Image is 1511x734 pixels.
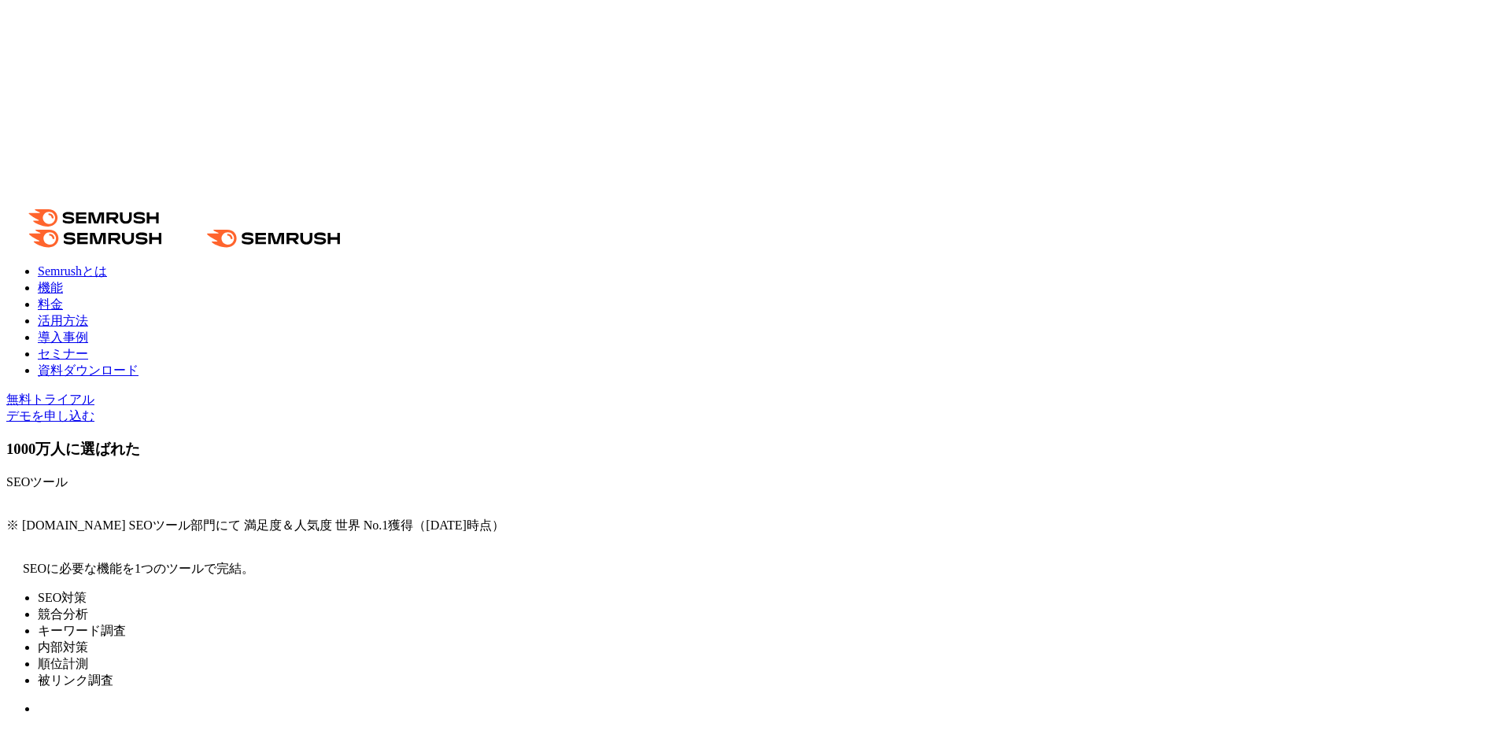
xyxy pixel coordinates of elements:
li: 順位計測 [38,656,1505,673]
a: 活用方法 [38,314,88,327]
div: ※ [DOMAIN_NAME] SEOツール部門にて 満足度＆人気度 世界 No.1獲得（[DATE]時点） [6,518,1505,534]
li: SEO対策 [38,590,1505,607]
a: 導入事例 [38,330,88,344]
a: 料金 [38,297,63,311]
a: 資料ダウンロード [38,363,139,377]
span: ツール [30,475,68,489]
a: 機能 [38,281,63,294]
a: セミナー [38,347,88,360]
span: 選ばれた [80,441,140,457]
span: SEO [6,475,30,489]
li: 内部対策 [38,640,1505,656]
span: で完結。 [204,562,254,575]
li: キーワード調査 [38,623,1505,640]
span: 1 [135,562,141,575]
a: デモを申し込む [6,409,94,422]
a: 無料トライアル [6,393,94,406]
div: SEOに必要な機能を [6,534,1505,577]
span: 万人 [35,441,65,457]
span: つのツール [141,562,204,575]
li: 競合分析 [38,607,1505,623]
a: Semrushとは [38,264,107,278]
li: 被リンク調査 [38,673,1505,689]
span: に [65,441,80,457]
span: 1000 [6,441,35,457]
